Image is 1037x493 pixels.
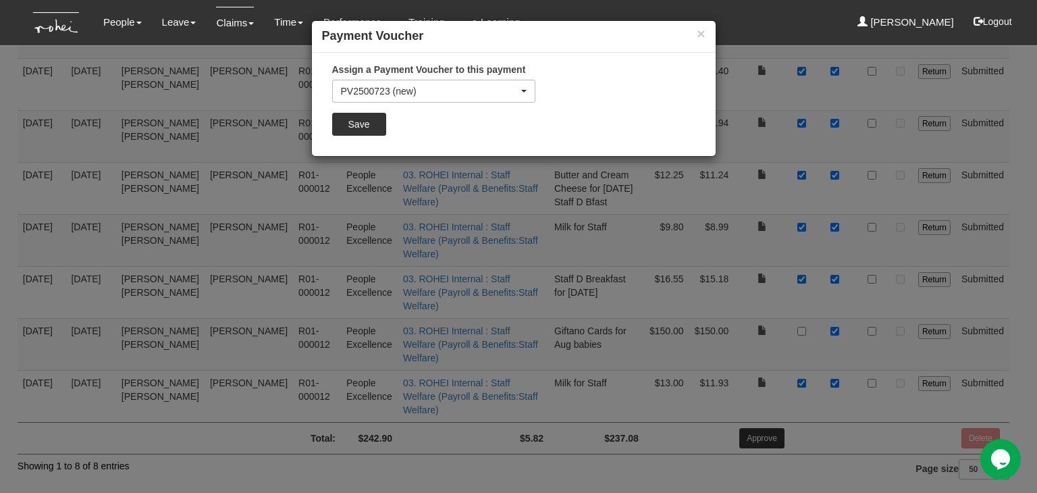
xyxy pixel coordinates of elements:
[322,29,424,43] b: Payment Voucher
[332,113,386,136] input: Save
[341,84,518,98] div: PV2500723 (new)
[980,439,1023,479] iframe: chat widget
[332,80,535,103] button: PV2500723 (new)
[332,63,526,76] label: Assign a Payment Voucher to this payment
[697,26,705,41] button: ×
